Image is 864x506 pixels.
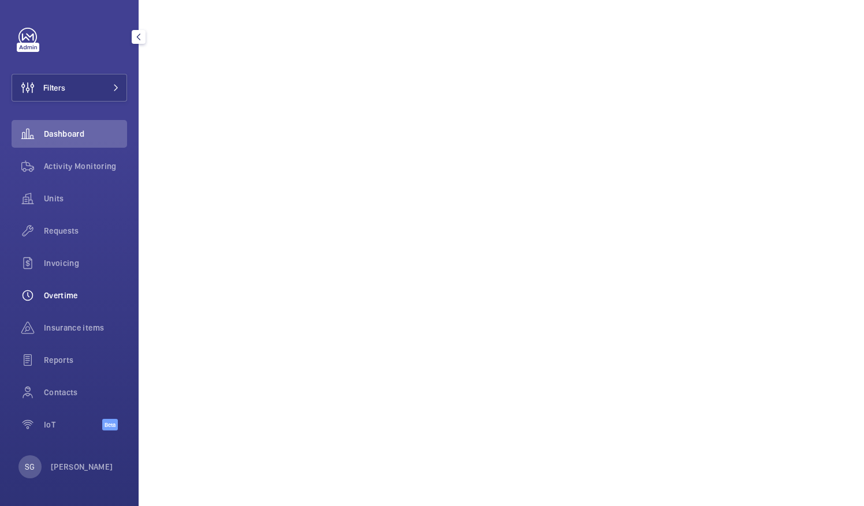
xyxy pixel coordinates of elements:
span: Invoicing [44,257,127,269]
p: SG [25,461,35,473]
span: Beta [102,419,118,430]
span: Requests [44,225,127,237]
span: Reports [44,354,127,366]
span: Activity Monitoring [44,160,127,172]
span: Contacts [44,387,127,398]
button: Filters [12,74,127,102]
span: Dashboard [44,128,127,140]
span: Overtime [44,290,127,301]
span: Insurance items [44,322,127,333]
p: [PERSON_NAME] [51,461,113,473]
span: Units [44,193,127,204]
span: Filters [43,82,65,93]
span: IoT [44,419,102,430]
